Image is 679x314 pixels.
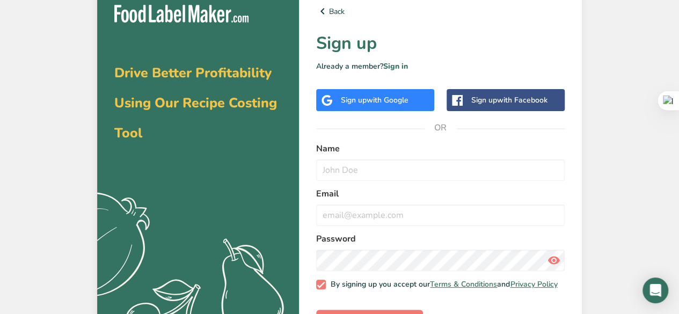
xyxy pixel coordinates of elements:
div: Open Intercom Messenger [643,278,668,303]
label: Email [316,187,565,200]
label: Name [316,142,565,155]
a: Sign in [383,61,408,71]
span: By signing up you accept our and [326,280,558,289]
img: Food Label Maker [114,5,249,23]
p: Already a member? [316,61,565,72]
span: with Google [367,95,408,105]
span: OR [425,112,457,144]
a: Privacy Policy [510,279,557,289]
div: Sign up [471,94,547,106]
div: Sign up [341,94,408,106]
span: Drive Better Profitability Using Our Recipe Costing Tool [114,64,277,142]
a: Back [316,5,565,18]
span: with Facebook [497,95,547,105]
label: Password [316,232,565,245]
input: John Doe [316,159,565,181]
a: Terms & Conditions [430,279,497,289]
h1: Sign up [316,31,565,56]
input: email@example.com [316,205,565,226]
